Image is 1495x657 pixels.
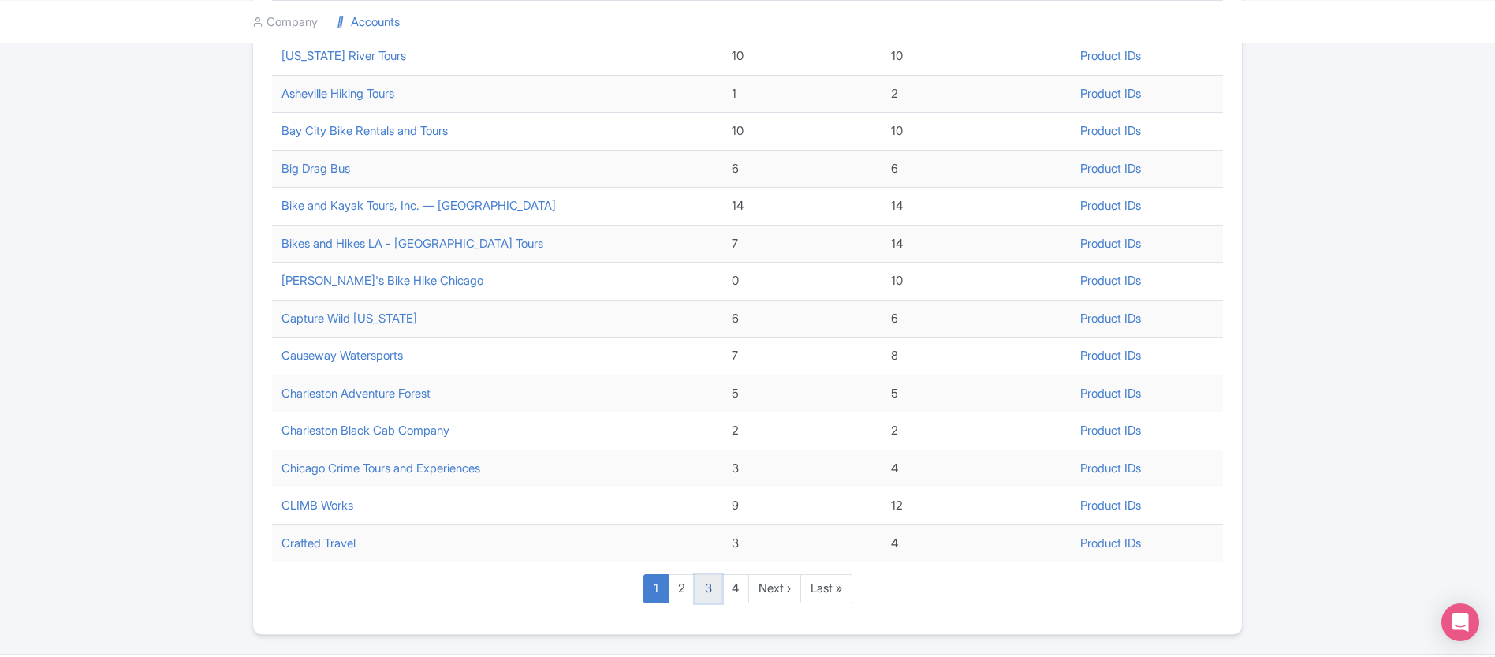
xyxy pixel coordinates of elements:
[281,273,483,288] a: [PERSON_NAME]'s Bike Hike Chicago
[1080,236,1141,251] a: Product IDs
[722,188,882,226] td: 14
[882,300,1070,338] td: 6
[882,487,1070,525] td: 12
[882,150,1070,188] td: 6
[722,38,882,76] td: 10
[281,498,353,513] a: CLIMB Works
[1080,273,1141,288] a: Product IDs
[643,574,669,603] a: 1
[1080,498,1141,513] a: Product IDs
[1080,86,1141,101] a: Product IDs
[882,225,1070,263] td: 14
[882,338,1070,375] td: 8
[281,161,350,176] a: Big Drag Bus
[722,150,882,188] td: 6
[722,113,882,151] td: 10
[281,311,417,326] a: Capture Wild [US_STATE]
[695,574,722,603] a: 3
[281,86,394,101] a: Asheville Hiking Tours
[882,113,1070,151] td: 10
[722,487,882,525] td: 9
[281,386,431,401] a: Charleston Adventure Forest
[748,574,801,603] a: Next ›
[1441,603,1479,641] div: Open Intercom Messenger
[1080,461,1141,476] a: Product IDs
[722,450,882,487] td: 3
[722,375,882,412] td: 5
[281,236,543,251] a: Bikes and Hikes LA - [GEOGRAPHIC_DATA] Tours
[281,198,556,213] a: Bike and Kayak Tours, Inc. — [GEOGRAPHIC_DATA]
[668,574,695,603] a: 2
[1080,48,1141,63] a: Product IDs
[281,348,403,363] a: Causeway Watersports
[281,461,480,476] a: Chicago Crime Tours and Experiences
[882,412,1070,450] td: 2
[882,450,1070,487] td: 4
[882,375,1070,412] td: 5
[882,524,1070,562] td: 4
[721,574,749,603] a: 4
[722,412,882,450] td: 2
[1080,123,1141,138] a: Product IDs
[882,188,1070,226] td: 14
[882,263,1070,301] td: 10
[722,300,882,338] td: 6
[1080,386,1141,401] a: Product IDs
[722,263,882,301] td: 0
[722,338,882,375] td: 7
[800,574,852,603] a: Last »
[1080,161,1141,176] a: Product IDs
[722,75,882,113] td: 1
[1080,348,1141,363] a: Product IDs
[281,423,449,438] a: Charleston Black Cab Company
[281,123,448,138] a: Bay City Bike Rentals and Tours
[1080,536,1141,551] a: Product IDs
[1080,311,1141,326] a: Product IDs
[722,524,882,562] td: 3
[882,38,1070,76] td: 10
[722,225,882,263] td: 7
[281,536,356,551] a: Crafted Travel
[882,75,1070,113] td: 2
[1080,198,1141,213] a: Product IDs
[1080,423,1141,438] a: Product IDs
[281,48,406,63] a: [US_STATE] River Tours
